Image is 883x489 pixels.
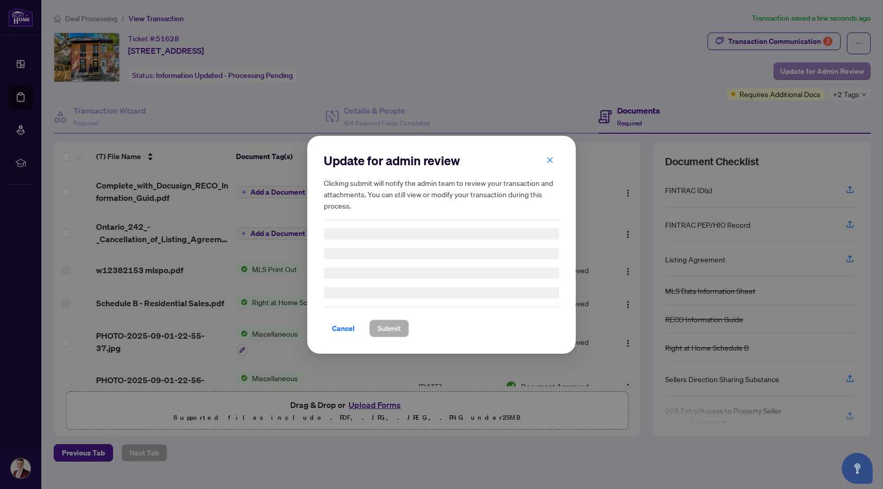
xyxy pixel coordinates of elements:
h2: Update for admin review [324,152,559,169]
button: Cancel [324,320,363,337]
h5: Clicking submit will notify the admin team to review your transaction and attachments. You can st... [324,177,559,211]
span: close [546,156,554,163]
span: Cancel [332,320,355,337]
button: Submit [369,320,409,337]
button: Open asap [842,453,873,484]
